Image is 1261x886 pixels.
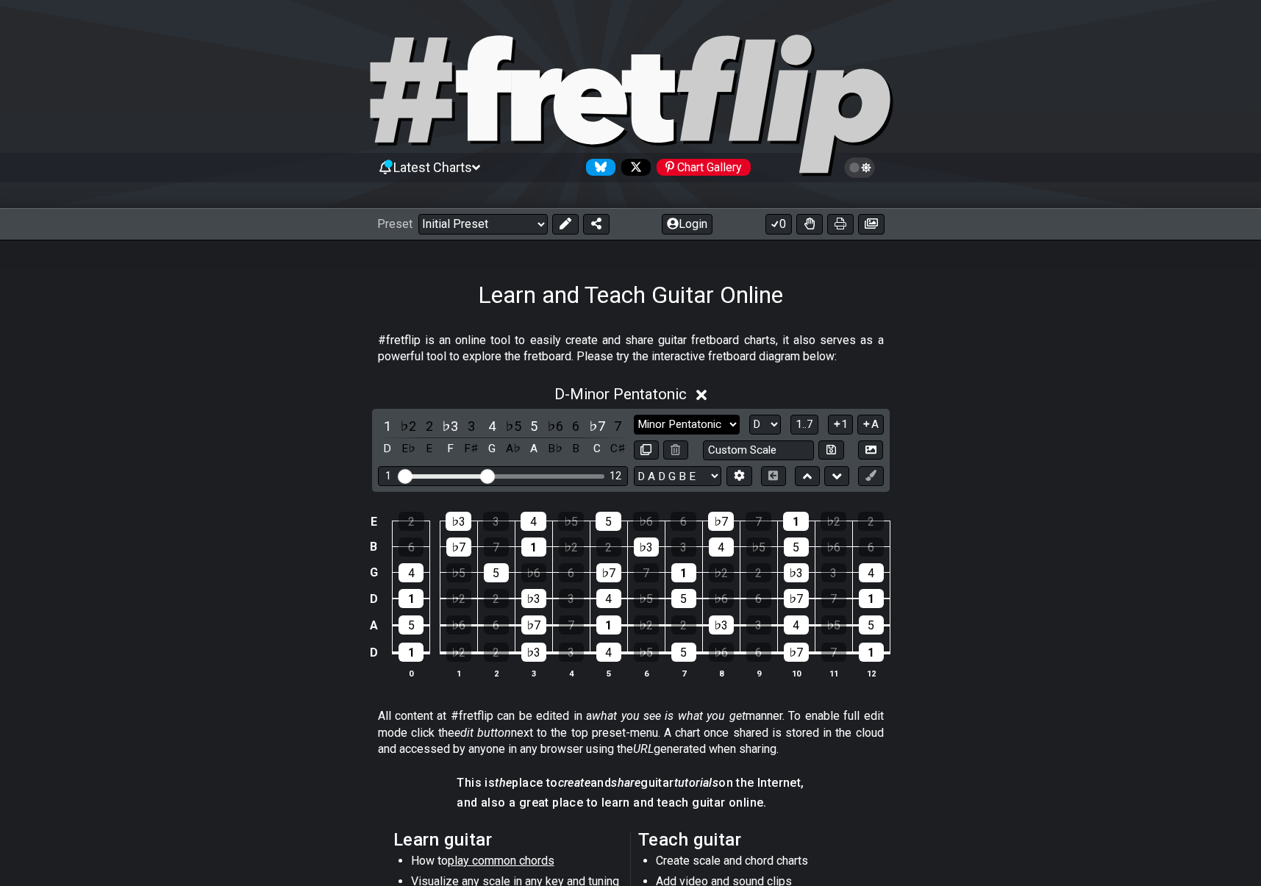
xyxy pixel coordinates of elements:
[378,416,397,436] div: toggle scale degree
[858,214,885,235] button: Create image
[708,512,734,531] div: ♭7
[521,537,546,557] div: 1
[796,214,823,235] button: Toggle Dexterity for all fretkits
[596,589,621,608] div: 4
[446,615,471,635] div: ♭6
[851,161,868,174] span: Toggle light / dark theme
[671,643,696,662] div: 5
[378,708,884,757] p: All content at #fretflip can be edited in a manner. To enable full edit mode click the next to th...
[399,537,424,557] div: 6
[457,795,804,811] h4: and also a great place to learn and teach guitar online.
[457,775,804,791] h4: This is place to and guitar on the Internet,
[611,776,640,790] em: share
[662,214,712,235] button: Login
[852,665,890,681] th: 12
[615,159,651,176] a: Follow #fretflip at X
[596,563,621,582] div: ♭7
[552,665,590,681] th: 4
[399,416,418,436] div: toggle scale degree
[399,615,424,635] div: 5
[858,466,883,486] button: First click edit preset to enable marker editing
[590,665,627,681] th: 5
[634,440,659,460] button: Copy
[504,439,523,459] div: toggle pitch class
[524,416,543,436] div: toggle scale degree
[702,665,740,681] th: 8
[365,585,382,612] td: D
[521,615,546,635] div: ♭7
[634,589,659,608] div: ♭5
[746,643,771,662] div: 6
[824,466,849,486] button: Move down
[420,439,439,459] div: toggle pitch class
[784,589,809,608] div: ♭7
[524,439,543,459] div: toggle pitch class
[495,776,512,790] em: the
[462,439,481,459] div: toggle pitch class
[558,512,584,531] div: ♭5
[587,439,607,459] div: toggle pitch class
[740,665,777,681] th: 9
[815,665,852,681] th: 11
[796,418,813,431] span: 1..7
[608,439,627,459] div: toggle pitch class
[552,214,579,235] button: Edit Preset
[608,416,627,436] div: toggle scale degree
[399,643,424,662] div: 1
[634,415,740,435] select: Scale
[827,214,854,235] button: Print
[580,159,615,176] a: Follow #fretflip at Bluesky
[504,416,523,436] div: toggle scale degree
[821,512,846,531] div: ♭2
[393,160,472,175] span: Latest Charts
[378,466,628,486] div: Visible fret range
[821,615,846,635] div: ♭5
[821,563,846,582] div: 3
[634,563,659,582] div: 7
[746,512,771,531] div: 7
[484,615,509,635] div: 6
[566,416,585,436] div: toggle scale degree
[477,665,515,681] th: 2
[420,416,439,436] div: toggle scale degree
[559,589,584,608] div: 3
[411,853,621,874] li: How to
[828,415,853,435] button: 1
[761,466,786,486] button: Toggle horizontal chord view
[665,665,702,681] th: 7
[559,563,584,582] div: 6
[559,615,584,635] div: 7
[365,638,382,666] td: D
[448,854,554,868] span: play common chords
[596,615,621,635] div: 1
[377,217,412,231] span: Preset
[671,563,696,582] div: 1
[627,665,665,681] th: 6
[663,440,688,460] button: Delete
[709,643,734,662] div: ♭6
[784,615,809,635] div: 4
[783,512,809,531] div: 1
[393,665,430,681] th: 0
[446,589,471,608] div: ♭2
[521,643,546,662] div: ♭3
[633,742,654,756] em: URL
[365,534,382,560] td: B
[746,537,771,557] div: ♭5
[746,615,771,635] div: 3
[462,416,481,436] div: toggle scale degree
[515,665,552,681] th: 3
[746,589,771,608] div: 6
[558,776,590,790] em: create
[784,643,809,662] div: ♭7
[418,214,548,235] select: Preset
[859,537,884,557] div: 6
[399,589,424,608] div: 1
[365,612,382,639] td: A
[746,563,771,582] div: 2
[393,832,624,848] h2: Learn guitar
[709,537,734,557] div: 4
[596,537,621,557] div: 2
[454,726,511,740] em: edit button
[821,643,846,662] div: 7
